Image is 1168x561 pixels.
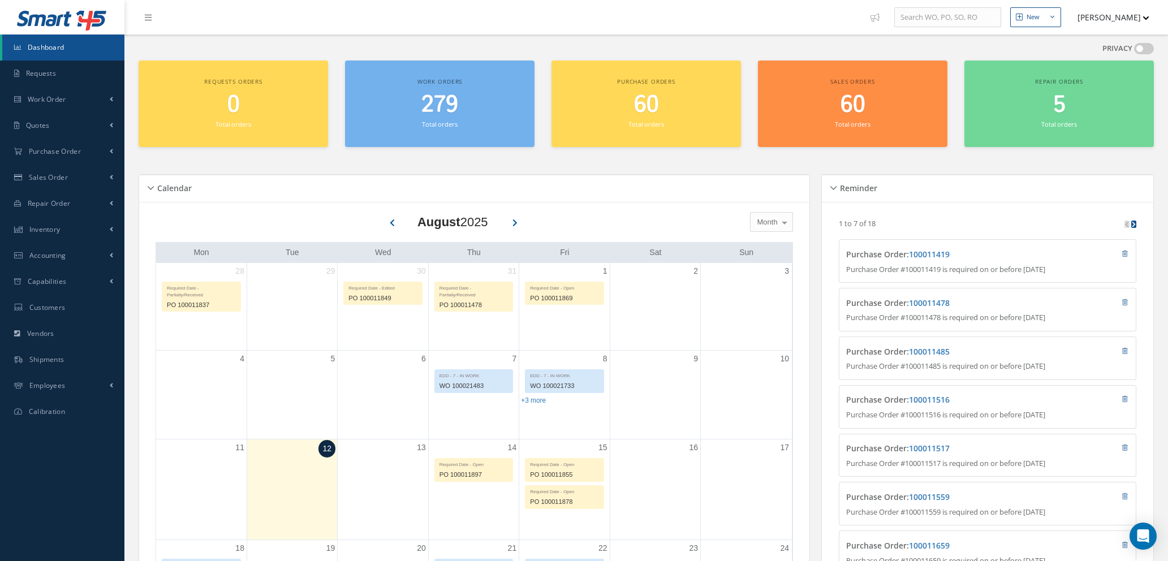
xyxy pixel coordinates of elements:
[521,396,546,404] a: Show 3 more events
[162,299,240,312] div: PO 100011837
[510,351,519,367] a: August 7, 2025
[324,263,338,279] a: July 29, 2025
[139,61,328,147] a: Requests orders 0 Total orders
[233,439,247,456] a: August 11, 2025
[435,459,512,468] div: Required Date - Open
[617,77,675,85] span: Purchase orders
[846,250,1054,260] h4: Purchase Order
[1102,43,1132,54] label: PRIVACY
[417,215,460,229] b: August
[338,439,428,540] td: August 13, 2025
[162,282,240,299] div: Required Date - Partially/Received
[830,77,874,85] span: Sales orders
[1053,89,1066,121] span: 5
[525,495,603,508] div: PO 100011878
[428,439,519,540] td: August 14, 2025
[28,42,64,52] span: Dashboard
[156,263,247,351] td: July 28, 2025
[835,120,870,128] small: Total orders
[28,198,71,208] span: Repair Order
[435,379,512,392] div: WO 100021483
[839,218,876,228] p: 1 to 7 of 18
[907,249,950,260] span: :
[417,213,488,231] div: 2025
[628,120,663,128] small: Total orders
[465,245,483,260] a: Thursday
[247,263,337,351] td: July 29, 2025
[525,370,603,379] div: EDD - 7 - IN WORK
[419,351,428,367] a: August 6, 2025
[233,540,247,556] a: August 18, 2025
[701,350,791,439] td: August 10, 2025
[28,94,66,104] span: Work Order
[610,263,700,351] td: August 2, 2025
[551,61,741,147] a: Purchase orders 60 Total orders
[283,245,301,260] a: Tuesday
[907,346,950,357] span: :
[907,491,950,502] span: :
[156,439,247,540] td: August 11, 2025
[29,381,66,390] span: Employees
[519,263,610,351] td: August 1, 2025
[647,245,663,260] a: Saturday
[506,439,519,456] a: August 14, 2025
[737,245,756,260] a: Sunday
[525,486,603,495] div: Required Date - Open
[525,282,603,292] div: Required Date - Open
[909,249,950,260] a: 100011419
[506,263,519,279] a: July 31, 2025
[435,370,512,379] div: EDD - 7 - IN WORK
[216,120,251,128] small: Total orders
[1035,77,1083,85] span: Repair orders
[26,120,50,130] span: Quotes
[1130,523,1157,550] div: Open Intercom Messenger
[525,379,603,392] div: WO 100021733
[846,541,1054,551] h4: Purchase Order
[435,299,512,312] div: PO 100011478
[506,540,519,556] a: August 21, 2025
[428,263,519,351] td: July 31, 2025
[1027,12,1040,22] div: New
[687,540,700,556] a: August 23, 2025
[907,443,950,454] span: :
[247,439,337,540] td: August 12, 2025
[29,355,64,364] span: Shipments
[778,439,791,456] a: August 17, 2025
[907,394,950,405] span: :
[238,351,247,367] a: August 4, 2025
[191,245,211,260] a: Monday
[846,507,1128,518] p: Purchase Order #100011559 is required on or before [DATE]
[782,263,791,279] a: August 3, 2025
[329,351,338,367] a: August 5, 2025
[846,299,1054,308] h4: Purchase Order
[154,180,192,193] h5: Calendar
[421,89,458,121] span: 279
[601,351,610,367] a: August 8, 2025
[894,7,1001,28] input: Search WO, PO, SO, RO
[964,61,1154,147] a: Repair orders 5 Total orders
[525,468,603,481] div: PO 100011855
[29,146,81,156] span: Purchase Order
[691,351,700,367] a: August 9, 2025
[907,540,950,551] span: :
[428,350,519,439] td: August 7, 2025
[519,350,610,439] td: August 8, 2025
[758,61,947,147] a: Sales orders 60 Total orders
[29,303,66,312] span: Customers
[687,439,700,456] a: August 16, 2025
[846,395,1054,405] h4: Purchase Order
[701,263,791,351] td: August 3, 2025
[610,439,700,540] td: August 16, 2025
[909,540,950,551] a: 100011659
[338,263,428,351] td: July 30, 2025
[344,282,421,292] div: Required Date - Edited
[841,89,865,121] span: 60
[558,245,571,260] a: Friday
[345,61,535,147] a: Work orders 279 Total orders
[324,540,338,556] a: August 19, 2025
[26,68,56,78] span: Requests
[435,468,512,481] div: PO 100011897
[28,277,67,286] span: Capabilities
[415,439,428,456] a: August 13, 2025
[846,458,1128,469] p: Purchase Order #100011517 is required on or before [DATE]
